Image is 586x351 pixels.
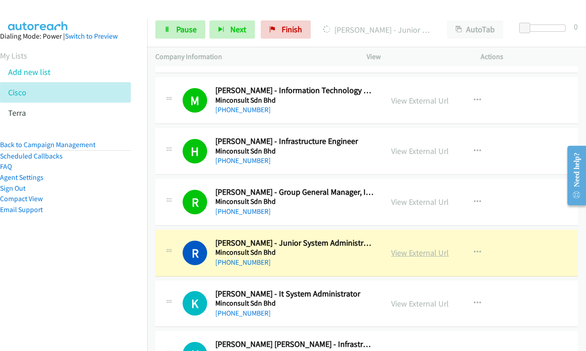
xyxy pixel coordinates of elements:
[215,258,271,267] a: [PHONE_NUMBER]
[215,136,375,147] h2: [PERSON_NAME] - Infrastructure Engineer
[391,146,449,156] a: View External Url
[155,51,350,62] p: Company Information
[524,25,566,32] div: Delay between calls (in seconds)
[215,105,271,114] a: [PHONE_NUMBER]
[183,88,207,113] h1: M
[155,20,205,39] a: Pause
[215,187,375,198] h2: [PERSON_NAME] - Group General Manager, Infrastructure
[215,197,375,206] h5: Minconsult Sdn Bhd
[215,339,375,350] h2: [PERSON_NAME] [PERSON_NAME] - Infrastructure Engineer
[65,32,118,40] a: Switch to Preview
[261,20,311,39] a: Finish
[574,20,578,33] div: 0
[367,51,464,62] p: View
[391,95,449,106] a: View External Url
[391,247,449,258] a: View External Url
[8,108,26,118] a: Terra
[8,67,50,77] a: Add new list
[8,87,26,98] a: Cisco
[215,156,271,165] a: [PHONE_NUMBER]
[176,24,197,35] span: Pause
[215,147,375,156] h5: Minconsult Sdn Bhd
[447,20,503,39] button: AutoTab
[183,241,207,265] h1: R
[183,291,207,316] div: The call is yet to be attempted
[215,238,375,248] h2: [PERSON_NAME] - Junior System Administrator
[183,139,207,163] h1: H
[215,299,375,308] h5: Minconsult Sdn Bhd
[215,85,375,96] h2: [PERSON_NAME] - Information Technology Administrator
[230,24,246,35] span: Next
[215,289,375,299] h2: [PERSON_NAME] - It System Administrator
[209,20,255,39] button: Next
[282,24,302,35] span: Finish
[560,139,586,212] iframe: Resource Center
[215,207,271,216] a: [PHONE_NUMBER]
[323,24,431,36] p: [PERSON_NAME] - Junior System Administrator
[481,51,578,62] p: Actions
[215,248,375,257] h5: Minconsult Sdn Bhd
[391,298,449,309] a: View External Url
[215,309,271,317] a: [PHONE_NUMBER]
[183,190,207,214] h1: R
[215,96,375,105] h5: Minconsult Sdn Bhd
[183,291,207,316] h1: K
[391,197,449,207] a: View External Url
